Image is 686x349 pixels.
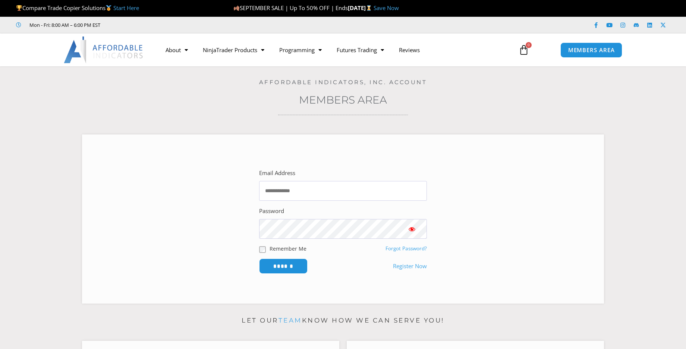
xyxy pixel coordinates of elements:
a: NinjaTrader Products [195,41,272,58]
img: 🏆 [16,5,22,11]
a: Programming [272,41,329,58]
iframe: Customer reviews powered by Trustpilot [111,21,223,29]
span: Mon - Fri: 8:00 AM – 6:00 PM EST [28,20,100,29]
a: MEMBERS AREA [560,42,623,58]
a: team [279,317,302,324]
img: ⌛ [366,5,372,11]
img: 🥇 [106,5,111,11]
strong: [DATE] [348,4,374,12]
a: Register Now [393,261,427,272]
label: Password [259,206,284,216]
span: SEPTEMBER SALE | Up To 50% OFF | Ends [233,4,348,12]
span: MEMBERS AREA [568,47,615,53]
nav: Menu [158,41,510,58]
a: About [158,41,195,58]
button: Show password [397,219,427,239]
span: Compare Trade Copier Solutions [16,4,139,12]
span: 0 [526,42,532,48]
a: Affordable Indicators, Inc. Account [259,79,427,86]
a: Members Area [299,93,387,106]
label: Email Address [259,168,295,178]
a: Futures Trading [329,41,391,58]
a: 0 [507,39,540,61]
img: 🍂 [234,5,239,11]
a: Start Here [113,4,139,12]
a: Forgot Password? [386,245,427,252]
img: LogoAI | Affordable Indicators – NinjaTrader [64,37,144,63]
label: Remember Me [270,245,306,253]
a: Reviews [391,41,427,58]
p: Let our know how we can serve you! [82,315,604,327]
a: Save Now [374,4,399,12]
